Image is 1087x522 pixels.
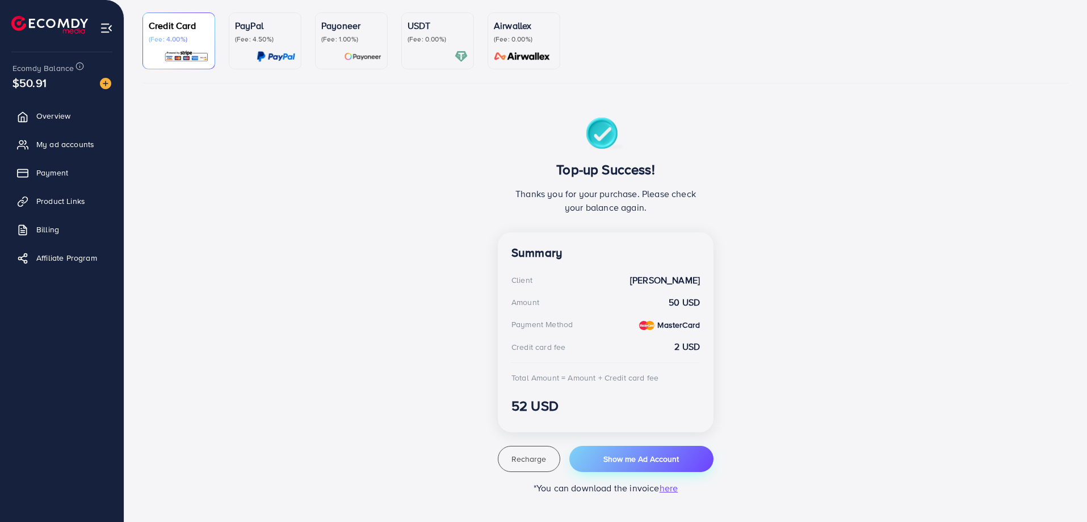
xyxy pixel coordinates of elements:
a: Overview [9,105,115,127]
strong: [PERSON_NAME] [630,274,700,287]
button: Show me Ad Account [569,446,714,472]
strong: MasterCard [657,319,700,331]
span: Product Links [36,195,85,207]
p: USDT [408,19,468,32]
img: menu [100,22,113,35]
h4: Summary [511,246,700,260]
button: Recharge [498,446,560,472]
p: (Fee: 4.00%) [149,35,209,44]
img: image [100,78,111,89]
p: Airwallex [494,19,554,32]
div: Payment Method [511,319,573,330]
a: Payment [9,161,115,184]
img: card [344,50,381,63]
span: Show me Ad Account [603,453,679,465]
p: *You can download the invoice [498,481,714,495]
h3: 52 USD [511,398,700,414]
p: (Fee: 4.50%) [235,35,295,44]
p: Payoneer [321,19,381,32]
div: Credit card fee [511,341,565,353]
a: Affiliate Program [9,247,115,269]
span: Ecomdy Balance [12,62,74,74]
div: Amount [511,297,539,308]
iframe: Chat [1039,471,1078,513]
p: Thanks you for your purchase. Please check your balance again. [511,187,700,214]
strong: 50 USD [669,296,700,309]
a: Billing [9,218,115,241]
img: card [455,50,468,63]
img: logo [11,16,88,34]
span: My ad accounts [36,139,94,150]
p: PayPal [235,19,295,32]
img: credit [639,321,654,330]
img: card [164,50,209,63]
img: card [490,50,554,63]
a: Product Links [9,190,115,212]
p: (Fee: 0.00%) [408,35,468,44]
span: here [660,482,678,494]
a: My ad accounts [9,133,115,156]
h3: Top-up Success! [511,161,700,178]
span: Overview [36,110,70,122]
span: Billing [36,224,59,235]
img: card [257,50,295,63]
span: $50.91 [11,67,48,99]
span: Recharge [511,453,546,465]
img: success [586,118,626,152]
p: Credit Card [149,19,209,32]
strong: 2 USD [674,340,700,353]
p: (Fee: 1.00%) [321,35,381,44]
span: Affiliate Program [36,252,97,264]
div: Total Amount = Amount + Credit card fee [511,372,658,383]
p: (Fee: 0.00%) [494,35,554,44]
div: Client [511,274,532,286]
span: Payment [36,167,68,178]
